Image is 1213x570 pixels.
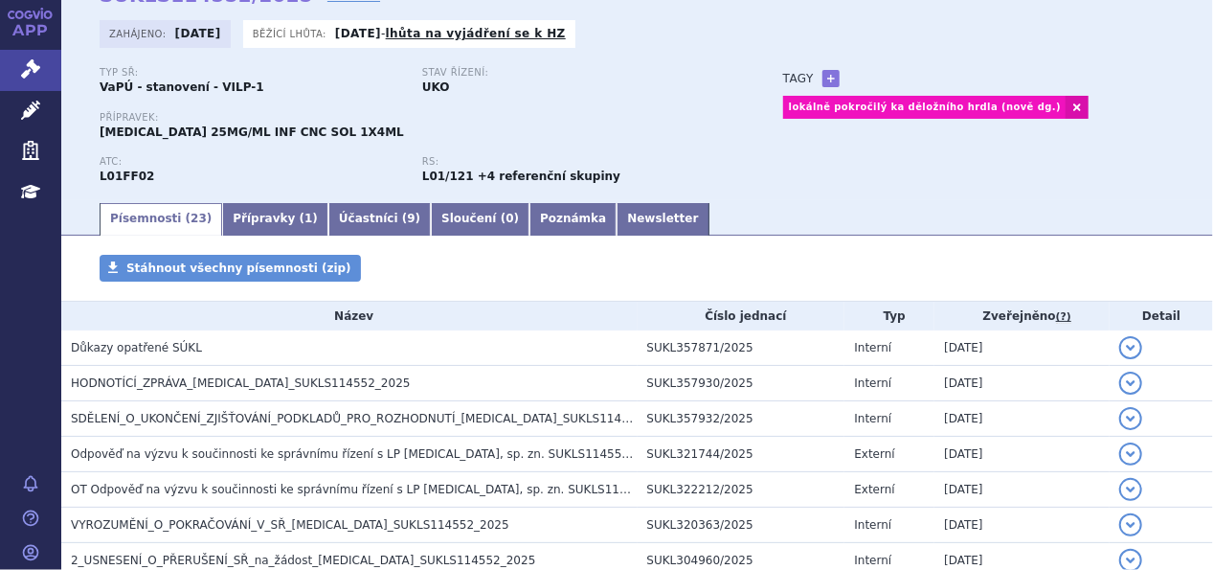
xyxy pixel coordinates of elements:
[71,341,202,354] span: Důkazy opatřené SÚKL
[638,302,845,331] th: Číslo jednací
[335,27,381,40] strong: [DATE]
[100,67,403,79] p: Typ SŘ:
[386,27,566,40] a: lhůta na vyjádření se k HZ
[100,170,154,183] strong: PEMBROLIZUMAB
[638,401,845,437] td: SUKL357932/2025
[638,508,845,543] td: SUKL320363/2025
[100,80,264,94] strong: VaPÚ - stanovení - VILP-1
[335,26,566,41] p: -
[638,366,845,401] td: SUKL357930/2025
[100,203,222,236] a: Písemnosti (23)
[1119,336,1142,359] button: detail
[71,554,535,567] span: 2_USNESENÍ_O_PŘERUŠENÍ_SŘ_na_žádost_KEYTRUDA_SUKLS114552_2025
[100,156,403,168] p: ATC:
[617,203,708,236] a: Newsletter
[854,518,891,532] span: Interní
[422,80,450,94] strong: UKO
[407,212,415,225] span: 9
[783,96,1066,119] a: lokálně pokročilý ka děložního hrdla (nově dg.)
[109,26,169,41] span: Zahájeno:
[61,302,638,331] th: Název
[422,170,474,183] strong: pembrolizumab
[783,67,814,90] h3: Tagy
[1119,513,1142,536] button: detail
[934,508,1110,543] td: [DATE]
[422,67,726,79] p: Stav řízení:
[100,125,404,139] span: [MEDICAL_DATA] 25MG/ML INF CNC SOL 1X4ML
[478,170,620,183] strong: +4 referenční skupiny
[222,203,328,236] a: Přípravky (1)
[100,255,361,282] a: Stáhnout všechny písemnosti (zip)
[934,302,1110,331] th: Zveřejněno
[1119,478,1142,501] button: detail
[529,203,617,236] a: Poznámka
[934,331,1110,366] td: [DATE]
[1119,407,1142,430] button: detail
[822,70,840,87] a: +
[854,376,891,390] span: Interní
[638,331,845,366] td: SUKL357871/2025
[638,472,845,508] td: SUKL322212/2025
[253,26,330,41] span: Běžící lhůta:
[1119,372,1142,395] button: detail
[126,262,351,275] span: Stáhnout všechny písemnosti (zip)
[304,212,312,225] span: 1
[431,203,529,236] a: Sloučení (0)
[100,112,745,124] p: Přípravek:
[71,518,509,532] span: VYROZUMĚNÍ_O_POKRAČOVÁNÍ_V_SŘ_KEYTRUDA_SUKLS114552_2025
[191,212,207,225] span: 23
[854,483,894,496] span: Externí
[854,341,891,354] span: Interní
[328,203,431,236] a: Účastníci (9)
[71,376,411,390] span: HODNOTÍCÍ_ZPRÁVA_KEYTRUDA_SUKLS114552_2025
[175,27,221,40] strong: [DATE]
[934,437,1110,472] td: [DATE]
[1056,310,1071,324] abbr: (?)
[934,366,1110,401] td: [DATE]
[844,302,934,331] th: Typ
[934,401,1110,437] td: [DATE]
[854,554,891,567] span: Interní
[505,212,513,225] span: 0
[854,447,894,461] span: Externí
[1110,302,1213,331] th: Detail
[71,447,708,461] span: Odpověď na výzvu k součinnosti ke správnímu řízení s LP Keytruda, sp. zn. SUKLS114552/2025 - část 1
[934,472,1110,508] td: [DATE]
[71,483,845,496] span: OT Odpověď na výzvu k součinnosti ke správnímu řízení s LP Keytruda, sp. zn. SUKLS114552/2025 - Č...
[422,156,726,168] p: RS:
[1119,443,1142,466] button: detail
[638,437,845,472] td: SUKL321744/2025
[854,412,891,425] span: Interní
[71,412,679,425] span: SDĚLENÍ_O_UKONČENÍ_ZJIŠŤOVÁNÍ_PODKLADŮ_PRO_ROZHODNUTÍ_KEYTRUDA_SUKLS114552_2025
